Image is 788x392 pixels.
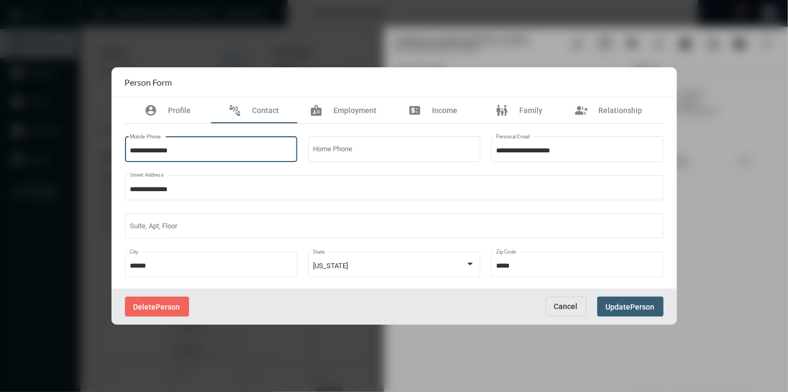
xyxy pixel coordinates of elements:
[334,106,377,115] span: Employment
[313,262,348,270] span: [US_STATE]
[554,302,578,311] span: Cancel
[432,106,457,115] span: Income
[229,104,242,117] mat-icon: connect_without_contact
[408,104,421,117] mat-icon: price_change
[125,77,172,87] h2: Person Form
[496,104,508,117] mat-icon: family_restroom
[599,106,643,115] span: Relationship
[310,104,323,117] mat-icon: badge
[519,106,542,115] span: Family
[169,106,191,115] span: Profile
[145,104,158,117] mat-icon: account_circle
[597,297,664,317] button: UpdatePerson
[546,297,587,316] button: Cancel
[134,303,156,311] span: Delete
[606,303,631,311] span: Update
[156,303,180,311] span: Person
[253,106,280,115] span: Contact
[575,104,588,117] mat-icon: group_add
[125,297,189,317] button: DeletePerson
[631,303,655,311] span: Person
